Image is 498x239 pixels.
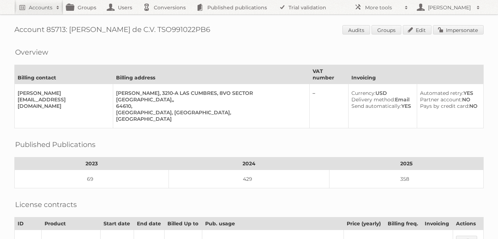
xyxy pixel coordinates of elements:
h2: Published Publications [15,139,96,150]
div: [GEOGRAPHIC_DATA] [116,116,304,122]
th: End date [134,217,164,230]
th: Pub. usage [202,217,344,230]
a: Audits [342,25,370,35]
span: Automated retry: [420,90,464,96]
div: [PERSON_NAME] [18,90,107,96]
h1: Account 85713: [PERSON_NAME] de C.V. TSO991022PB6 [14,25,484,36]
span: Delivery method: [351,96,395,103]
td: 358 [329,170,483,188]
h2: [PERSON_NAME] [426,4,473,11]
th: Invoicing [422,217,453,230]
div: Email [351,96,411,103]
td: – [310,84,349,128]
th: 2024 [169,157,329,170]
a: Groups [372,25,401,35]
th: 2025 [329,157,483,170]
div: YES [420,90,478,96]
th: Start date [101,217,134,230]
div: [GEOGRAPHIC_DATA], [GEOGRAPHIC_DATA], [116,109,304,116]
th: Billing contact [15,65,113,84]
div: [EMAIL_ADDRESS][DOMAIN_NAME] [18,96,107,109]
td: 429 [169,170,329,188]
h2: Overview [15,47,48,58]
div: NO [420,103,478,109]
a: Edit [403,25,432,35]
h2: Accounts [29,4,52,11]
th: Price (yearly) [344,217,385,230]
div: USD [351,90,411,96]
th: 2023 [15,157,169,170]
span: Partner account: [420,96,462,103]
a: Impersonate [433,25,484,35]
th: VAT number [310,65,349,84]
h2: License contracts [15,199,77,210]
div: [PERSON_NAME], 3210-A LAS CUMBRES, 8VO SECTOR [GEOGRAPHIC_DATA],, [116,90,304,103]
div: 64610, [116,103,304,109]
div: NO [420,96,478,103]
span: Send automatically: [351,103,401,109]
th: ID [15,217,42,230]
div: YES [351,103,411,109]
td: 69 [15,170,169,188]
span: Pays by credit card: [420,103,469,109]
h2: More tools [365,4,401,11]
th: Invoicing [348,65,483,84]
th: Product [42,217,101,230]
th: Billing address [113,65,309,84]
span: Currency: [351,90,375,96]
th: Billed Up to [165,217,202,230]
th: Actions [453,217,483,230]
th: Billing freq. [384,217,422,230]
